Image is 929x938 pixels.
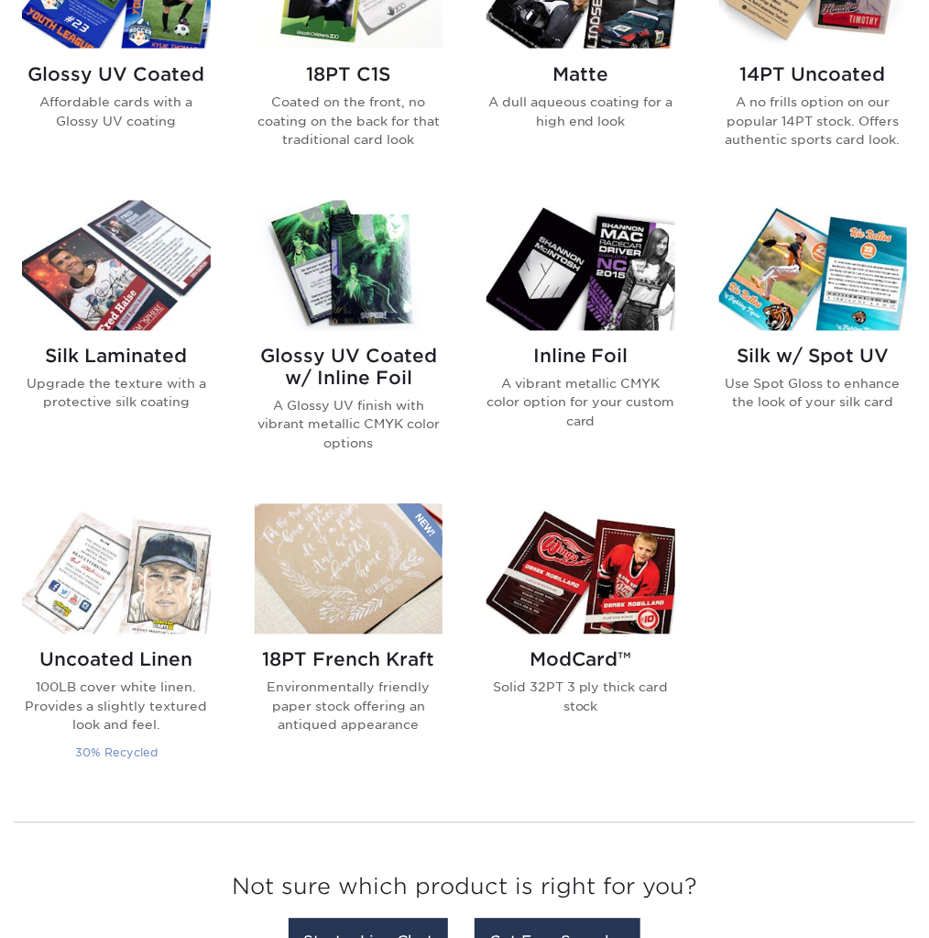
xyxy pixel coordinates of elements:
p: Solid 32PT 3 ply thick card stock [486,679,675,716]
h2: Glossy UV Coated [22,63,211,85]
a: Inline Foil Trading Cards Inline Foil A vibrant metallic CMYK color option for your custom card [486,201,675,482]
img: Glossy UV Coated w/ Inline Foil Trading Cards [255,201,443,331]
a: Silk w/ Spot UV Trading Cards Silk w/ Spot UV Use Spot Gloss to enhance the look of your silk card [719,201,908,482]
img: 18PT French Kraft Trading Cards [255,504,443,635]
p: Coated on the front, no coating on the back for that traditional card look [255,93,443,149]
h2: Glossy UV Coated w/ Inline Foil [255,346,443,390]
h2: Matte [486,63,675,85]
a: 18PT French Kraft Trading Cards 18PT French Kraft Environmentally friendly paper stock offering a... [255,504,443,786]
img: Silk w/ Spot UV Trading Cards [719,201,908,331]
h2: Inline Foil [486,346,675,368]
p: A no frills option on our popular 14PT stock. Offers authentic sports card look. [719,93,908,149]
h2: Silk w/ Spot UV [719,346,908,368]
h3: Not sure which product is right for you? [14,860,915,923]
h2: Uncoated Linen [22,649,211,671]
h2: 14PT Uncoated [719,63,908,85]
small: 30% Recycled [75,746,158,760]
a: Glossy UV Coated w/ Inline Foil Trading Cards Glossy UV Coated w/ Inline Foil A Glossy UV finish ... [255,201,443,482]
a: ModCard™ Trading Cards ModCard™ Solid 32PT 3 ply thick card stock [486,504,675,786]
img: Uncoated Linen Trading Cards [22,504,211,635]
p: Use Spot Gloss to enhance the look of your silk card [719,375,908,413]
a: Uncoated Linen Trading Cards Uncoated Linen 100LB cover white linen. Provides a slightly textured... [22,504,211,786]
p: A dull aqueous coating for a high end look [486,93,675,130]
img: Inline Foil Trading Cards [486,201,675,331]
p: 100LB cover white linen. Provides a slightly textured look and feel. [22,679,211,734]
img: Silk Laminated Trading Cards [22,201,211,331]
p: Upgrade the texture with a protective silk coating [22,375,211,413]
p: A vibrant metallic CMYK color option for your custom card [486,375,675,431]
h2: 18PT French Kraft [255,649,443,671]
img: New Product [397,504,443,559]
h2: ModCard™ [486,649,675,671]
p: Affordable cards with a Glossy UV coating [22,93,211,130]
img: ModCard™ Trading Cards [486,504,675,635]
a: Silk Laminated Trading Cards Silk Laminated Upgrade the texture with a protective silk coating [22,201,211,482]
h2: Silk Laminated [22,346,211,368]
h2: 18PT C1S [255,63,443,85]
p: A Glossy UV finish with vibrant metallic CMYK color options [255,397,443,453]
p: Environmentally friendly paper stock offering an antiqued appearance [255,679,443,734]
